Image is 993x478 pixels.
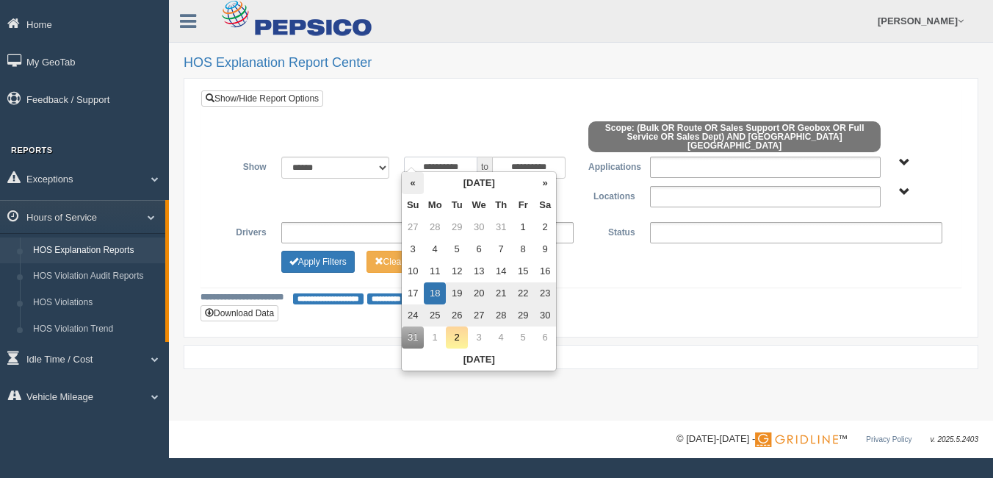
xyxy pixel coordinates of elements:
label: Show [212,157,274,174]
a: Privacy Policy [866,435,911,443]
td: 3 [468,327,490,349]
th: Su [402,194,424,216]
td: 9 [534,238,556,260]
th: » [534,172,556,194]
td: 16 [534,260,556,282]
td: 28 [490,304,512,327]
button: Change Filter Options [366,251,439,273]
td: 21 [490,282,512,304]
td: 18 [424,282,446,304]
a: HOS Explanation Reports [26,238,165,264]
td: 29 [446,216,468,238]
td: 23 [534,282,556,304]
th: [DATE] [402,349,556,371]
img: Gridline [755,432,838,447]
td: 28 [424,216,446,238]
h2: HOS Explanation Report Center [184,56,978,71]
button: Change Filter Options [281,251,355,273]
td: 20 [468,282,490,304]
div: © [DATE]-[DATE] - ™ [676,432,978,447]
td: 27 [468,304,490,327]
th: [DATE] [424,172,534,194]
td: 7 [490,238,512,260]
td: 6 [468,238,490,260]
label: Applications [581,157,643,174]
td: 6 [534,327,556,349]
td: 24 [402,304,424,327]
td: 4 [490,327,512,349]
td: 3 [402,238,424,260]
td: 5 [446,238,468,260]
td: 8 [512,238,534,260]
button: Download Data [201,305,278,321]
td: 27 [402,216,424,238]
td: 22 [512,282,534,304]
td: 15 [512,260,534,282]
a: HOS Violation Trend [26,316,165,343]
td: 12 [446,260,468,282]
label: Locations [581,186,643,204]
th: Sa [534,194,556,216]
td: 31 [402,327,424,349]
label: Status [581,222,643,240]
th: Tu [446,194,468,216]
th: Th [490,194,512,216]
td: 17 [402,282,424,304]
th: Fr [512,194,534,216]
a: HOS Violations [26,290,165,316]
a: HOS Violation Audit Reports [26,263,165,290]
td: 19 [446,282,468,304]
td: 31 [490,216,512,238]
span: v. 2025.5.2403 [931,435,978,443]
span: to [477,157,492,179]
th: Mo [424,194,446,216]
span: Scope: (Bulk OR Route OR Sales Support OR Geobox OR Full Service OR Sales Dept) AND [GEOGRAPHIC_D... [588,121,881,152]
td: 4 [424,238,446,260]
td: 10 [402,260,424,282]
td: 1 [424,327,446,349]
label: Drivers [212,222,274,240]
a: Show/Hide Report Options [201,90,323,107]
th: « [402,172,424,194]
td: 30 [468,216,490,238]
td: 26 [446,304,468,327]
td: 5 [512,327,534,349]
td: 2 [534,216,556,238]
td: 2 [446,327,468,349]
td: 1 [512,216,534,238]
td: 29 [512,304,534,327]
td: 14 [490,260,512,282]
th: We [468,194,490,216]
td: 13 [468,260,490,282]
td: 11 [424,260,446,282]
td: 30 [534,304,556,327]
td: 25 [424,304,446,327]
